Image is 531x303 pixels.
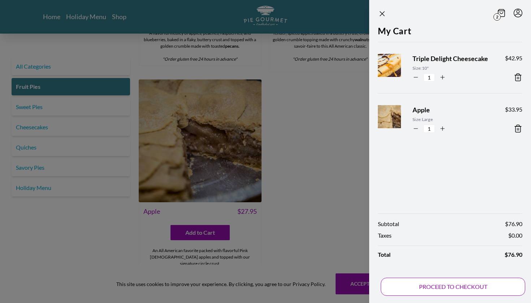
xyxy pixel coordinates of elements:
[378,220,399,228] span: Subtotal
[413,105,493,115] span: Apple
[378,250,390,259] span: Total
[374,98,418,142] img: Product Image
[505,220,522,228] span: $ 76.90
[378,25,522,42] h2: My Cart
[374,47,418,91] img: Product Image
[381,278,525,296] button: PROCEED TO CHECKOUT
[413,65,493,72] span: Size: 10"
[378,9,387,18] button: Close panel
[378,231,392,240] span: Taxes
[508,231,522,240] span: $ 0.00
[505,54,522,62] span: $ 42.95
[505,250,522,259] span: $ 76.90
[505,105,522,114] span: $ 33.95
[493,13,501,21] span: 2
[514,9,522,17] button: Menu
[413,54,493,64] span: Triple Delight Cheesecake
[413,116,493,123] span: Size: Large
